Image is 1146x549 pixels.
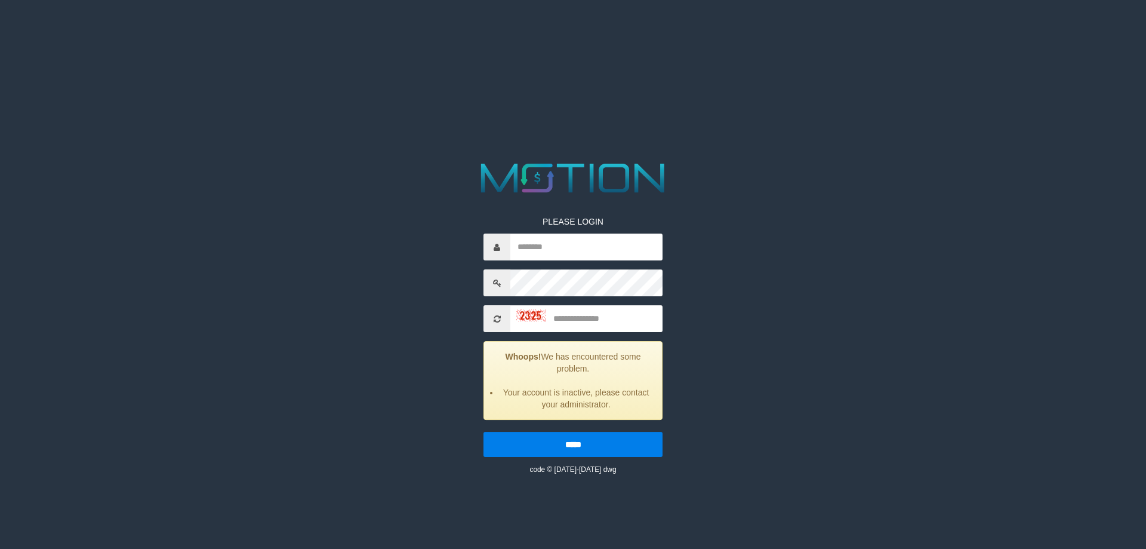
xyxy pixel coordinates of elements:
[499,387,653,410] li: Your account is inactive, please contact your administrator.
[529,465,616,474] small: code © [DATE]-[DATE] dwg
[473,158,673,198] img: MOTION_logo.png
[483,216,663,228] p: PLEASE LOGIN
[516,309,546,321] img: captcha
[506,352,541,361] strong: Whoops!
[483,341,663,420] div: We has encountered some problem.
